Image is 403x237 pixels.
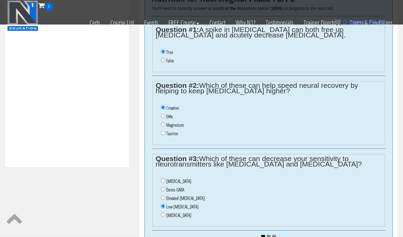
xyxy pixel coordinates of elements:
span: 0 [343,18,347,26]
a: Testimonials [261,11,298,35]
label: False [166,58,174,63]
label: Elevated [MEDICAL_DATA] [166,195,205,201]
a: Course List [105,11,139,35]
a: Contact [204,11,231,35]
legend: Which of these can decrease your sensitivity to neurotransmitters like [MEDICAL_DATA] and [MEDICA... [156,156,382,167]
label: Taurine [166,131,178,136]
a: Trainer Directory [298,11,345,35]
label: Excess GABA [166,187,184,192]
label: True [166,49,173,55]
strong: Question #2: [156,81,199,89]
a: 0 [38,1,53,10]
legend: Which of these can help speed neural recovery by helping to keep [MEDICAL_DATA] higher? [156,83,382,94]
a: FREE Course [163,11,204,35]
label: [MEDICAL_DATA] [166,178,191,184]
a: Terms & Conditions [345,11,398,35]
label: Low [MEDICAL_DATA] [166,204,198,209]
a: Why N1? [231,11,261,35]
a: Certs [84,11,105,35]
span: $ [369,18,373,26]
a: 0 items: $0.00 [334,18,386,26]
label: EAAs [166,114,173,119]
img: icon11.png [334,19,341,26]
legend: A spike in [MEDICAL_DATA] can both free up [MEDICAL_DATA] and acutely decrease [MEDICAL_DATA]. [156,27,382,38]
strong: Question #3: [156,155,199,162]
span: items: [349,18,367,26]
label: Magnesium [166,122,184,128]
label: Creatine [166,105,179,111]
bdi: 0.00 [369,18,386,26]
a: Events [139,11,163,35]
img: n1-education [7,0,38,31]
span: 0 [45,2,53,11]
label: [MEDICAL_DATA] [166,212,191,218]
